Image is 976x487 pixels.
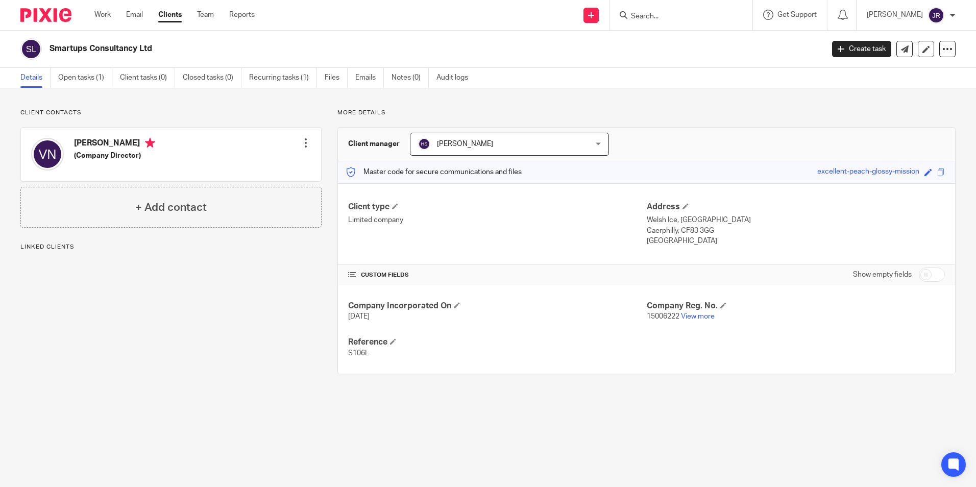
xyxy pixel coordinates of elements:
[348,271,646,279] h4: CUSTOM FIELDS
[681,313,715,320] a: View more
[867,10,923,20] p: [PERSON_NAME]
[197,10,214,20] a: Team
[145,138,155,148] i: Primary
[647,215,945,225] p: Welsh Ice, [GEOGRAPHIC_DATA]
[418,138,430,150] img: svg%3E
[777,11,817,18] span: Get Support
[346,167,522,177] p: Master code for secure communications and files
[348,215,646,225] p: Limited company
[348,202,646,212] h4: Client type
[630,12,722,21] input: Search
[392,68,429,88] a: Notes (0)
[832,41,891,57] a: Create task
[183,68,241,88] a: Closed tasks (0)
[58,68,112,88] a: Open tasks (1)
[74,151,155,161] h5: (Company Director)
[126,10,143,20] a: Email
[31,138,64,171] img: svg%3E
[647,301,945,311] h4: Company Reg. No.
[348,313,370,320] span: [DATE]
[436,68,476,88] a: Audit logs
[20,68,51,88] a: Details
[647,226,945,236] p: Caerphilly, CF83 3GG
[348,337,646,348] h4: Reference
[20,109,322,117] p: Client contacts
[928,7,944,23] img: svg%3E
[647,313,679,320] span: 15006222
[337,109,956,117] p: More details
[647,236,945,246] p: [GEOGRAPHIC_DATA]
[817,166,919,178] div: excellent-peach-glossy-mission
[355,68,384,88] a: Emails
[437,140,493,148] span: [PERSON_NAME]
[348,350,369,357] span: S106L
[325,68,348,88] a: Files
[647,202,945,212] h4: Address
[249,68,317,88] a: Recurring tasks (1)
[135,200,207,215] h4: + Add contact
[158,10,182,20] a: Clients
[853,270,912,280] label: Show empty fields
[94,10,111,20] a: Work
[229,10,255,20] a: Reports
[348,301,646,311] h4: Company Incorporated On
[20,8,71,22] img: Pixie
[74,138,155,151] h4: [PERSON_NAME]
[348,139,400,149] h3: Client manager
[120,68,175,88] a: Client tasks (0)
[20,38,42,60] img: svg%3E
[20,243,322,251] p: Linked clients
[50,43,663,54] h2: Smartups Consultancy Ltd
